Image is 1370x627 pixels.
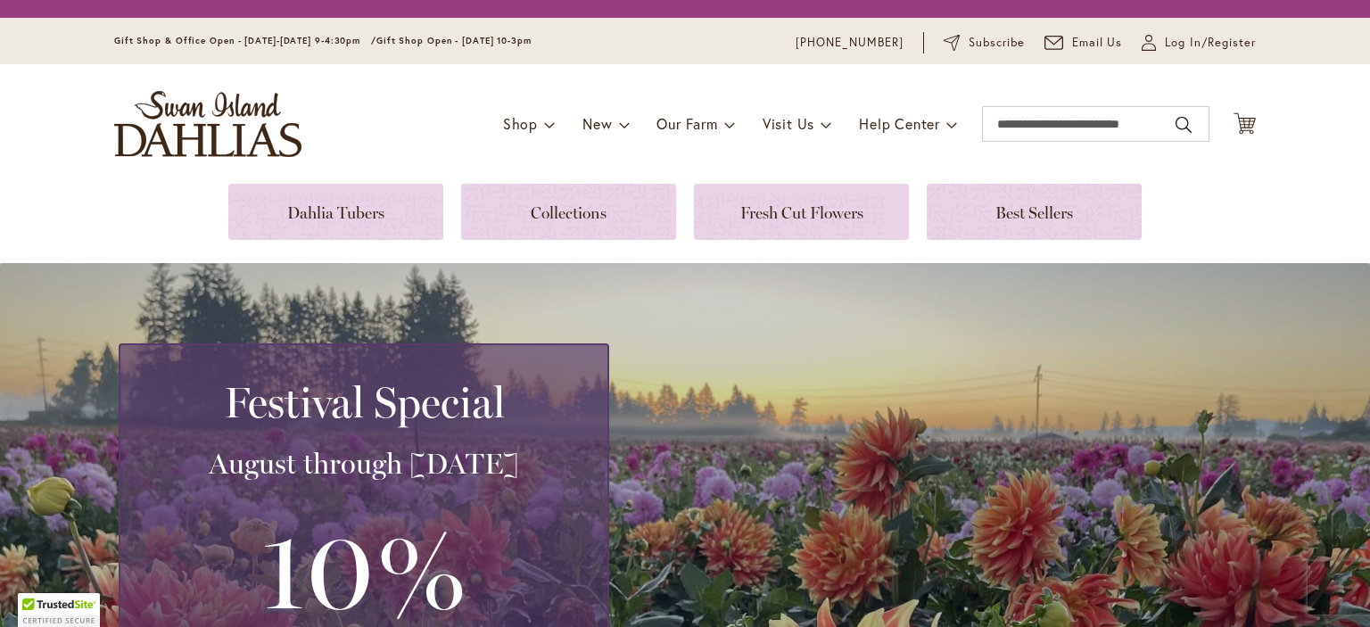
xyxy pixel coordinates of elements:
[114,91,301,157] a: store logo
[969,34,1025,52] span: Subscribe
[944,34,1025,52] a: Subscribe
[142,377,586,427] h2: Festival Special
[582,114,612,133] span: New
[503,114,538,133] span: Shop
[763,114,814,133] span: Visit Us
[18,593,100,627] div: TrustedSite Certified
[656,114,717,133] span: Our Farm
[1072,34,1123,52] span: Email Us
[796,34,904,52] a: [PHONE_NUMBER]
[376,35,532,46] span: Gift Shop Open - [DATE] 10-3pm
[1142,34,1256,52] a: Log In/Register
[859,114,940,133] span: Help Center
[1044,34,1123,52] a: Email Us
[1165,34,1256,52] span: Log In/Register
[142,446,586,482] h3: August through [DATE]
[114,35,376,46] span: Gift Shop & Office Open - [DATE]-[DATE] 9-4:30pm /
[1176,111,1192,139] button: Search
